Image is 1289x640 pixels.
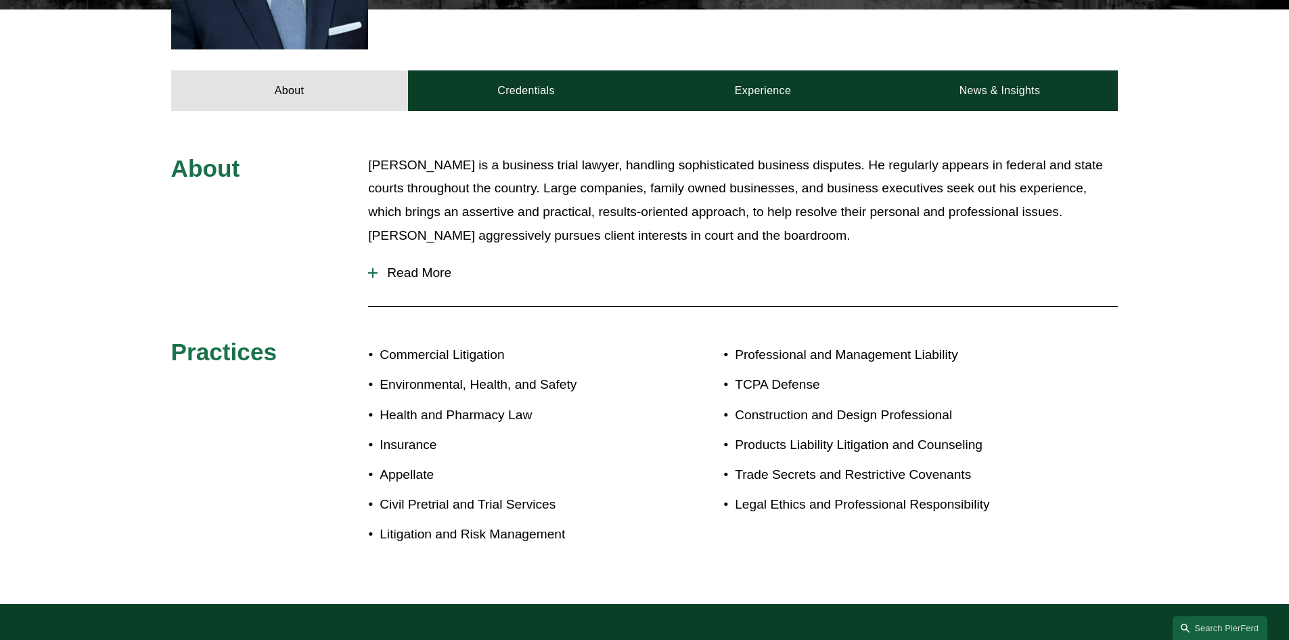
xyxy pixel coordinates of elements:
p: Trade Secrets and Restrictive Covenants [735,463,1039,487]
button: Read More [368,255,1118,291]
span: Practices [171,339,277,365]
a: Search this site [1173,616,1267,640]
p: Insurance [380,433,644,457]
p: Litigation and Risk Management [380,523,644,547]
a: Credentials [408,70,645,111]
p: Professional and Management Liability [735,343,1039,367]
p: Health and Pharmacy Law [380,404,644,427]
p: TCPA Defense [735,373,1039,397]
a: About [171,70,408,111]
p: Appellate [380,463,644,487]
p: Construction and Design Professional [735,404,1039,427]
a: News & Insights [881,70,1118,111]
a: Experience [645,70,882,111]
p: Civil Pretrial and Trial Services [380,493,644,517]
p: Commercial Litigation [380,343,644,367]
p: Products Liability Litigation and Counseling [735,433,1039,457]
p: [PERSON_NAME] is a business trial lawyer, handling sophisticated business disputes. He regularly ... [368,154,1118,247]
p: Environmental, Health, and Safety [380,373,644,397]
span: Read More [378,265,1118,280]
span: About [171,155,240,182]
p: Legal Ethics and Professional Responsibility [735,493,1039,517]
